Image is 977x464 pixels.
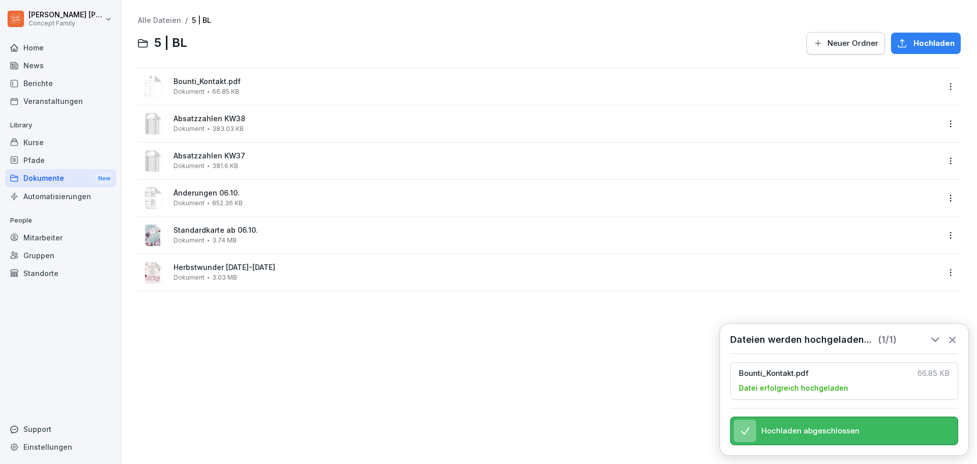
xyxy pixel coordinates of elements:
span: 852.36 KB [212,200,243,207]
span: Bounti_Kontakt.pdf [739,369,911,378]
a: Einstellungen [5,438,116,456]
span: 3.74 MB [212,237,237,244]
a: Veranstaltungen [5,92,116,110]
span: Herbstwunder [DATE]-[DATE] [174,263,939,272]
a: 5 | BL [192,16,211,24]
span: 5 | BL [154,36,187,50]
span: Dokument [174,200,205,207]
span: Hochladen [913,38,955,49]
span: 66.85 KB [917,369,950,378]
div: Dokumente [5,169,116,188]
button: Neuer Ordner [807,32,885,54]
span: Änderungen 06.10. [174,189,939,198]
span: / [185,16,188,25]
span: Dokument [174,125,205,132]
div: Support [5,420,116,438]
span: Standardkarte ab 06.10. [174,226,939,235]
p: Concept Family [28,20,103,27]
a: Pfade [5,151,116,169]
span: Dokument [174,274,205,281]
a: Kurse [5,133,116,151]
span: Absatzzahlen KW38 [174,115,939,123]
span: 383.03 KB [212,125,244,132]
a: DokumenteNew [5,169,116,188]
a: Automatisierungen [5,187,116,205]
span: Dateien werden hochgeladen... [730,334,872,345]
a: Gruppen [5,247,116,264]
span: 381.6 KB [212,162,238,170]
span: Bounti_Kontakt.pdf [174,77,939,86]
span: Absatzzahlen KW37 [174,152,939,160]
a: News [5,57,116,74]
span: ( 1 / 1 ) [878,334,897,345]
span: Dokument [174,162,205,170]
a: Mitarbeiter [5,229,116,247]
span: Dokument [174,237,205,244]
p: Library [5,117,116,133]
a: Berichte [5,74,116,92]
a: Standorte [5,264,116,282]
a: Alle Dateien [138,16,181,24]
span: Dokument [174,88,205,95]
a: Home [5,39,116,57]
button: Hochladen [891,33,961,54]
p: People [5,212,116,229]
span: Neuer Ordner [827,38,878,49]
p: [PERSON_NAME] [PERSON_NAME] [28,11,103,19]
span: Hochladen abgeschlossen [761,426,859,435]
div: New [96,173,113,184]
span: 66.85 KB [212,88,239,95]
span: Datei erfolgreich hochgeladen [739,383,848,393]
span: 3.03 MB [212,274,237,281]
